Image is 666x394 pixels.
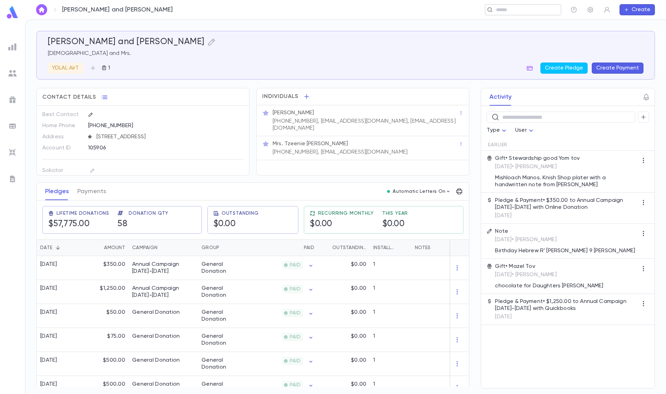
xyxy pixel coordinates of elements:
[104,239,125,256] div: Amount
[48,37,205,47] h5: [PERSON_NAME] and [PERSON_NAME]
[40,309,57,316] div: [DATE]
[411,239,498,256] div: Notes
[370,304,411,328] div: 1
[382,219,405,229] h5: $0.00
[52,65,79,72] p: YDLAL AirT
[293,242,304,253] button: Sort
[132,285,195,299] div: Annual Campaign 2023-2024
[84,239,129,256] div: Amount
[495,247,635,254] p: Birthday Hebrew R’ [PERSON_NAME] 9 [PERSON_NAME]
[321,242,332,253] button: Sort
[77,183,106,200] button: Payments
[273,109,314,116] p: [PERSON_NAME]
[40,381,57,388] div: [DATE]
[52,242,63,253] button: Sort
[202,239,219,256] div: Group
[351,381,366,388] p: $0.00
[202,357,247,371] div: General Donation
[370,352,411,376] div: 1
[219,242,230,253] button: Sort
[57,211,109,216] span: Lifetime Donations
[42,94,96,101] span: Contact Details
[373,239,397,256] div: Installments
[351,309,366,316] p: $0.00
[304,239,314,256] div: Paid
[8,148,17,157] img: imports_grey.530a8a0e642e233f2baf0ef88e8c9fcb.svg
[48,50,643,57] p: [DEMOGRAPHIC_DATA] and Mrs.
[93,242,104,253] button: Sort
[351,285,366,292] p: $0.00
[351,357,366,364] p: $0.00
[495,212,638,219] p: [DATE]
[487,124,508,137] div: Type
[250,239,318,256] div: Paid
[495,197,638,211] p: Pledge & Payment • $350.00 to Annual Campaign [DATE]-[DATE] with Online Donation
[88,120,244,131] div: [PHONE_NUMBER]
[40,333,57,340] div: [DATE]
[118,219,127,229] h5: 58
[42,120,82,131] p: Home Phone
[84,256,129,280] div: $350.00
[40,285,57,292] div: [DATE]
[495,298,638,312] p: Pledge & Payment • $1,250.00 to Annual Campaign [DATE]-[DATE] with Quickbooks
[48,63,83,74] div: YDLAL AirT
[62,6,173,14] p: [PERSON_NAME] and [PERSON_NAME]
[287,310,303,316] span: PAID
[620,4,655,15] button: Create
[488,142,507,148] span: Earlier
[489,88,512,106] button: Activity
[495,313,638,320] p: [DATE]
[94,133,244,140] span: [STREET_ADDRESS]
[37,239,84,256] div: Date
[40,261,57,268] div: [DATE]
[495,263,603,270] p: Gift • Mazel Tov
[540,63,588,74] button: Create Pledge
[495,163,638,170] p: [DATE] • [PERSON_NAME]
[393,189,445,194] p: Automatic Letters On
[45,183,69,200] button: Pledges
[42,131,82,142] p: Address
[202,309,247,323] div: General Donation
[370,280,411,304] div: 1
[262,93,298,100] span: Individuals
[351,261,366,268] p: $0.00
[318,211,374,216] span: Recurring Monthly
[8,96,17,104] img: campaigns_grey.99e729a5f7ee94e3726e6486bddda8f1.svg
[37,7,46,13] img: home_white.a664292cf8c1dea59945f0da9f25487c.svg
[332,239,366,256] div: Outstanding
[287,262,303,268] span: PAID
[273,149,408,156] p: [PHONE_NUMBER], [EMAIL_ADDRESS][DOMAIN_NAME]
[129,239,198,256] div: Campaign
[382,211,408,216] span: This Year
[202,333,247,347] div: General Donation
[8,122,17,130] img: batches_grey.339ca447c9d9533ef1741baa751efc33.svg
[42,142,82,154] p: Account ID
[273,118,459,132] p: [PHONE_NUMBER], [EMAIL_ADDRESS][DOMAIN_NAME], [EMAIL_ADDRESS][DOMAIN_NAME]
[222,211,259,216] span: Outstanding
[202,285,247,299] div: General Donation
[157,242,169,253] button: Sort
[84,304,129,328] div: $50.00
[351,333,366,340] p: $0.00
[132,333,180,340] div: General Donation
[370,256,411,280] div: 1
[6,6,19,19] img: logo
[287,382,303,388] span: PAID
[495,282,603,289] p: chocolate for Daughters [PERSON_NAME]
[370,328,411,352] div: 1
[515,128,527,133] span: User
[84,352,129,376] div: $500.00
[132,239,157,256] div: Campaign
[88,142,209,153] div: 105906
[42,165,82,176] p: Solicitor
[592,63,643,74] button: Create Payment
[84,328,129,352] div: $75.00
[132,309,180,316] div: General Donation
[213,219,236,229] h5: $0.00
[287,358,303,364] span: PAID
[397,242,408,253] button: Sort
[42,109,82,120] p: Best Contact
[8,175,17,183] img: letters_grey.7941b92b52307dd3b8a917253454ce1c.svg
[495,155,638,162] p: Gift • Stewardship good Yom tov
[287,334,303,340] span: PAID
